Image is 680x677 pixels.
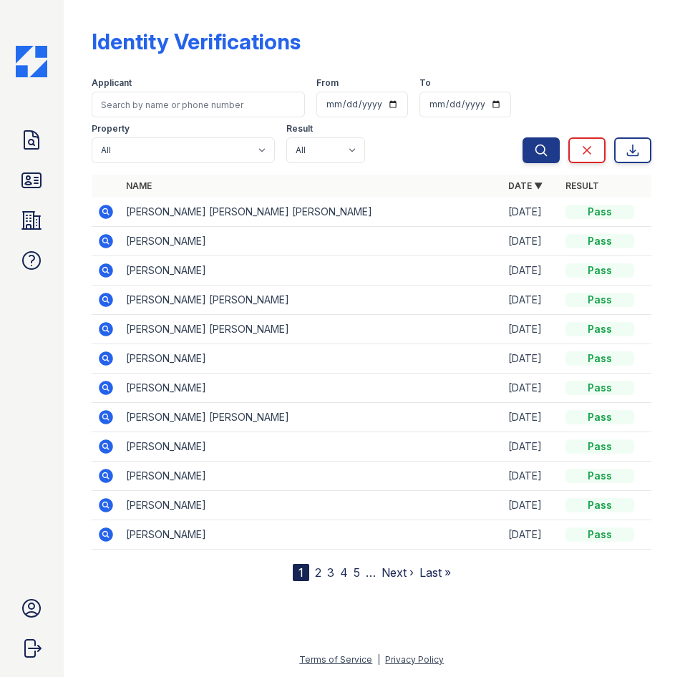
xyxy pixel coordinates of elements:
[120,198,502,227] td: [PERSON_NAME] [PERSON_NAME] [PERSON_NAME]
[120,315,502,344] td: [PERSON_NAME] [PERSON_NAME]
[120,432,502,462] td: [PERSON_NAME]
[508,180,543,191] a: Date ▼
[565,234,634,248] div: Pass
[502,403,560,432] td: [DATE]
[565,527,634,542] div: Pass
[120,256,502,286] td: [PERSON_NAME]
[16,46,47,77] img: CE_Icon_Blue-c292c112584629df590d857e76928e9f676e5b41ef8f769ba2f05ee15b207248.png
[120,491,502,520] td: [PERSON_NAME]
[120,520,502,550] td: [PERSON_NAME]
[502,286,560,315] td: [DATE]
[565,439,634,454] div: Pass
[377,654,380,665] div: |
[502,462,560,491] td: [DATE]
[286,123,313,135] label: Result
[565,205,634,219] div: Pass
[382,565,414,580] a: Next ›
[565,410,634,424] div: Pass
[354,565,360,580] a: 5
[92,29,301,54] div: Identity Verifications
[366,564,376,581] span: …
[502,227,560,256] td: [DATE]
[316,77,339,89] label: From
[385,654,444,665] a: Privacy Policy
[92,77,132,89] label: Applicant
[120,227,502,256] td: [PERSON_NAME]
[92,123,130,135] label: Property
[120,374,502,403] td: [PERSON_NAME]
[315,565,321,580] a: 2
[120,344,502,374] td: [PERSON_NAME]
[502,198,560,227] td: [DATE]
[126,180,152,191] a: Name
[120,403,502,432] td: [PERSON_NAME] [PERSON_NAME]
[419,77,431,89] label: To
[565,498,634,512] div: Pass
[502,520,560,550] td: [DATE]
[293,564,309,581] div: 1
[340,565,348,580] a: 4
[299,654,372,665] a: Terms of Service
[327,565,334,580] a: 3
[419,565,451,580] a: Last »
[502,374,560,403] td: [DATE]
[565,263,634,278] div: Pass
[565,293,634,307] div: Pass
[565,351,634,366] div: Pass
[92,92,305,117] input: Search by name or phone number
[120,286,502,315] td: [PERSON_NAME] [PERSON_NAME]
[502,491,560,520] td: [DATE]
[502,315,560,344] td: [DATE]
[565,322,634,336] div: Pass
[565,469,634,483] div: Pass
[502,344,560,374] td: [DATE]
[502,256,560,286] td: [DATE]
[565,180,599,191] a: Result
[565,381,634,395] div: Pass
[120,462,502,491] td: [PERSON_NAME]
[502,432,560,462] td: [DATE]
